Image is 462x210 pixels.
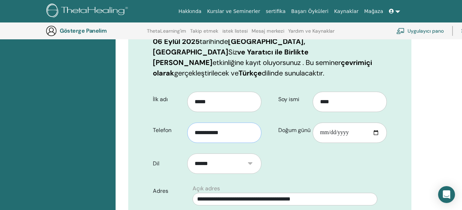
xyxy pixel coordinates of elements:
a: Kaynaklar [331,5,362,18]
a: ThetaLearning'im [147,28,186,39]
font: Kaynaklar [334,8,359,14]
font: Yardım ve Kaynaklar [288,28,334,34]
a: Kurslar ve Seminerler [204,5,263,18]
img: chalkboard-teacher.svg [396,28,405,34]
font: Adres [153,187,168,195]
font: Hakkında [178,8,202,14]
a: Yardım ve Kaynaklar [288,28,334,39]
font: Dil [153,160,160,167]
font: tarihinde [200,37,228,46]
font: Doğum günü [278,126,311,134]
font: Mesaj merkezi [252,28,284,34]
a: Uygulayıcı pano [396,23,444,39]
font: ve Yaratıcı ile Birlikte [PERSON_NAME] [153,47,308,67]
font: gerçekleştirilecek ve [174,68,239,78]
font: Açık adres [193,185,220,192]
font: Telefon [153,126,171,134]
a: Hakkında [176,5,204,18]
div: Open Intercom Messenger [438,186,455,203]
font: Takip etmek [190,28,218,34]
a: Mesaj merkezi [252,28,284,39]
a: Takip etmek [190,28,218,39]
a: Mağaza [361,5,386,18]
font: Soy ismi [278,96,299,103]
font: çevrimiçi olarak [153,58,372,78]
font: Mağaza [364,8,383,14]
img: logo.png [46,4,130,19]
font: . [323,68,324,78]
a: sertifika [263,5,288,18]
font: etkinliğine kayıt oluyorsunuz . Bu seminer [213,58,341,67]
font: dilinde sunulacaktır [262,68,323,78]
font: ThetaLearning'im [147,28,186,34]
font: [GEOGRAPHIC_DATA], [GEOGRAPHIC_DATA] [153,37,305,57]
font: sertifika [266,8,285,14]
font: Başarı Öyküleri [291,8,328,14]
font: İlk adı [153,96,168,103]
a: Başarı Öyküleri [288,5,331,18]
a: istek listesi [222,28,248,39]
font: 06 Eylül 2025 [153,37,200,46]
font: Uygulayıcı pano [408,28,444,34]
font: istek listesi [222,28,248,34]
font: Siz [228,47,237,57]
img: generic-user-icon.jpg [46,25,57,37]
font: Türkçe [239,68,262,78]
font: Kurslar ve Seminerler [207,8,260,14]
font: Gösterge Panelim [60,27,106,34]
